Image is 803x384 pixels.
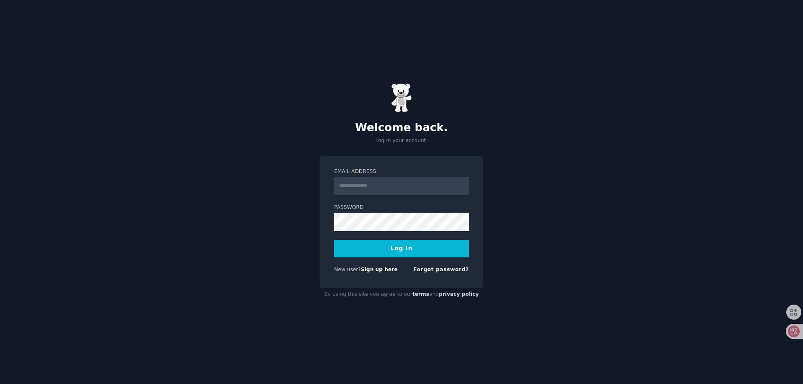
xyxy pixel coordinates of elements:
h2: Welcome back. [320,121,483,135]
a: privacy policy [439,291,479,297]
label: Email Address [334,168,469,175]
a: Sign up here [361,267,398,272]
label: Password [334,204,469,211]
button: Log In [334,240,469,257]
span: New user? [334,267,361,272]
div: By using this site you agree to our and [320,288,483,301]
a: terms [412,291,429,297]
img: Gummy Bear [391,83,412,112]
a: Forgot password? [413,267,469,272]
p: Log in your account. [320,137,483,145]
